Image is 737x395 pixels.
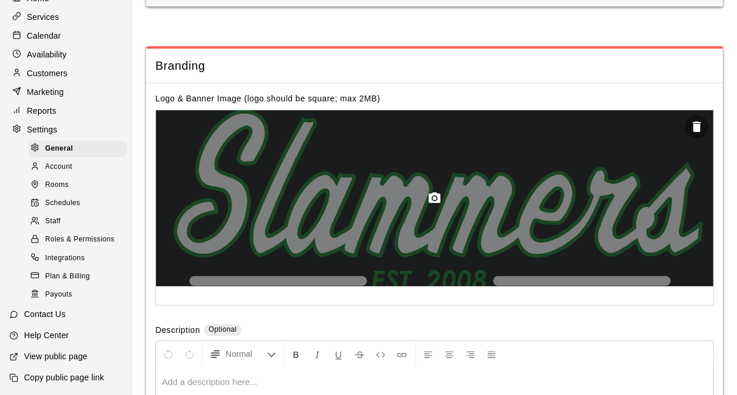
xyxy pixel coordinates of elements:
[27,86,64,98] p: Marketing
[155,94,380,103] label: Logo & Banner Image (logo should be square; max 2MB)
[45,234,114,246] span: Roles & Permissions
[28,287,127,303] div: Payouts
[205,343,281,365] button: Formatting Options
[28,158,132,176] a: Account
[28,195,132,213] a: Schedules
[226,348,267,360] span: Normal
[28,231,127,248] div: Roles & Permissions
[209,325,237,333] span: Optional
[28,213,127,230] div: Staff
[28,159,127,175] div: Account
[158,343,178,365] button: Undo
[27,49,67,60] p: Availability
[307,343,327,365] button: Format Italics
[481,343,501,365] button: Justify Align
[28,176,132,195] a: Rooms
[27,67,67,79] p: Customers
[155,324,200,338] label: Description
[349,343,369,365] button: Format Strikethrough
[9,102,123,120] a: Reports
[27,124,57,135] p: Settings
[24,308,66,320] p: Contact Us
[28,267,132,285] a: Plan & Billing
[328,343,348,365] button: Format Underline
[45,271,90,282] span: Plan & Billing
[9,8,123,26] a: Services
[155,58,714,74] span: Branding
[179,343,199,365] button: Redo
[27,30,61,42] p: Calendar
[24,329,69,341] p: Help Center
[28,141,127,157] div: General
[28,231,132,249] a: Roles & Permissions
[24,372,104,383] p: Copy public page link
[27,105,56,117] p: Reports
[9,46,123,63] a: Availability
[9,83,123,101] a: Marketing
[45,289,72,301] span: Payouts
[24,350,87,362] p: View public page
[28,249,132,267] a: Integrations
[28,285,132,304] a: Payouts
[371,343,390,365] button: Insert Code
[45,197,80,209] span: Schedules
[286,343,306,365] button: Format Bold
[28,195,127,212] div: Schedules
[460,343,480,365] button: Right Align
[28,250,127,267] div: Integrations
[28,177,127,193] div: Rooms
[9,121,123,138] a: Settings
[45,179,69,191] span: Rooms
[9,64,123,82] a: Customers
[28,139,132,158] a: General
[45,161,72,173] span: Account
[27,11,59,23] p: Services
[45,143,73,155] span: General
[45,216,60,227] span: Staff
[418,343,438,365] button: Left Align
[392,343,412,365] button: Insert Link
[9,27,123,45] a: Calendar
[45,253,85,264] span: Integrations
[439,343,459,365] button: Center Align
[28,213,132,231] a: Staff
[28,268,127,285] div: Plan & Billing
